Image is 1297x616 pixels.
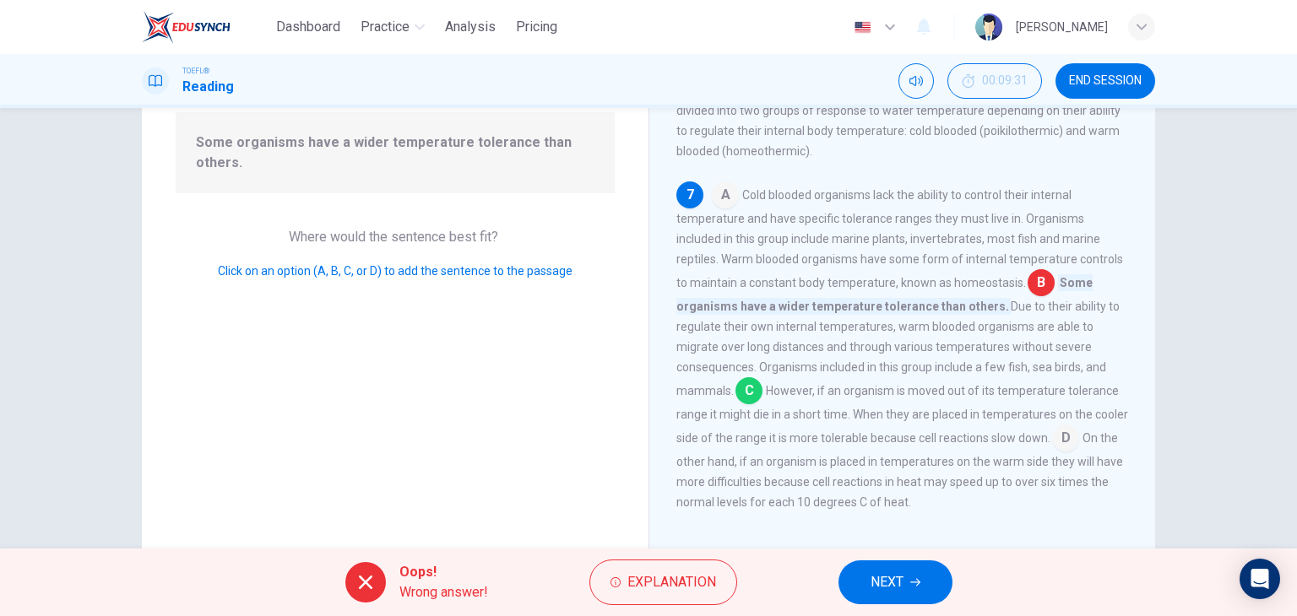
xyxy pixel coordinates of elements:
[676,300,1120,397] span: Due to their ability to regulate their own internal temperatures, warm blooded organisms are able...
[289,229,502,245] span: Where would the sentence best fit?
[438,12,502,42] button: Analysis
[975,14,1002,41] img: Profile picture
[399,562,488,582] span: Oops!
[676,384,1128,445] span: However, if an organism is moved out of its temperature tolerance range it might die in a short t...
[218,264,573,278] span: Click on an option (A, B, C, or D) to add the sentence to the passage
[276,17,340,37] span: Dashboard
[871,570,904,594] span: NEXT
[852,21,873,34] img: en
[1069,74,1142,88] span: END SESSION
[399,582,488,602] span: Wrong answer!
[1052,424,1079,451] span: D
[1056,63,1155,99] button: END SESSION
[269,12,347,42] button: Dashboard
[947,63,1042,99] div: Hide
[196,132,594,173] span: Some organisms have a wider temperature tolerance than others.
[182,65,209,77] span: TOEFL®
[982,74,1028,88] span: 00:09:31
[354,12,431,42] button: Practice
[182,77,234,97] h1: Reading
[676,63,1121,158] span: These three layers of the ocean each have their own diverse ecosystem with various marine organis...
[676,181,703,208] div: 7
[712,181,739,208] span: A
[947,63,1042,99] button: 00:09:31
[361,17,410,37] span: Practice
[509,12,564,42] button: Pricing
[676,188,1123,289] span: Cold blooded organisms lack the ability to control their internal temperature and have specific t...
[1240,559,1280,599] div: Open Intercom Messenger
[142,10,269,44] a: EduSynch logo
[898,63,934,99] div: Mute
[516,17,557,37] span: Pricing
[445,17,496,37] span: Analysis
[627,570,716,594] span: Explanation
[589,559,737,605] button: Explanation
[838,560,952,604] button: NEXT
[1028,269,1055,296] span: B
[735,377,762,404] span: C
[1016,17,1108,37] div: [PERSON_NAME]
[142,10,231,44] img: EduSynch logo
